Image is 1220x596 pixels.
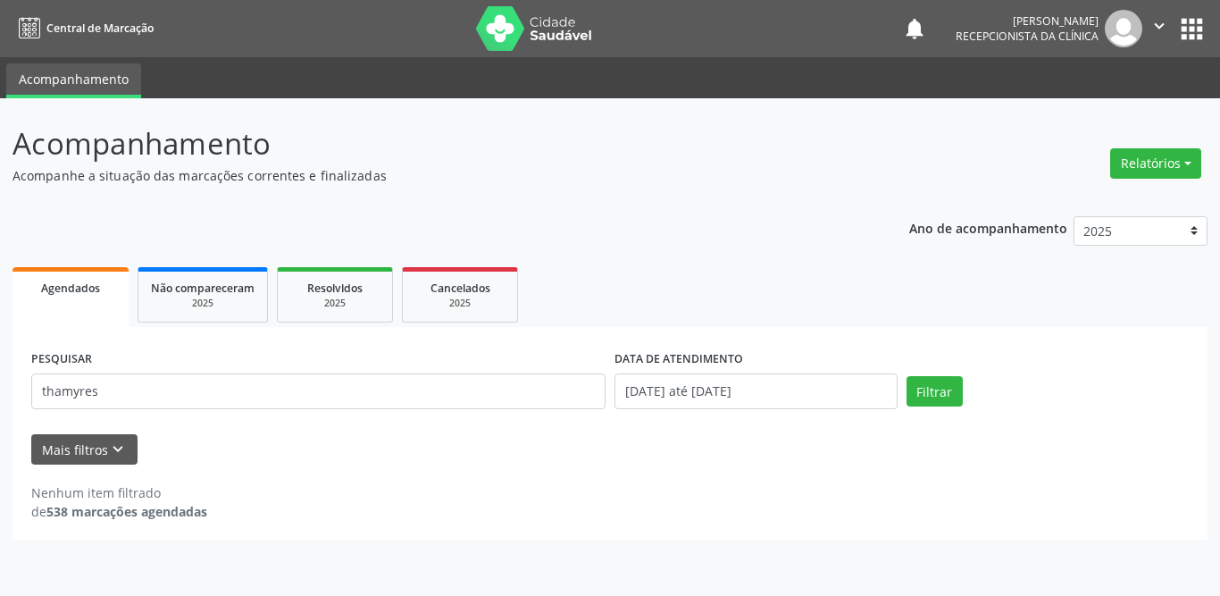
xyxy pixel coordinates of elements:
[41,281,100,296] span: Agendados
[907,376,963,407] button: Filtrar
[1149,16,1169,36] i: 
[108,440,128,459] i: keyboard_arrow_down
[13,13,154,43] a: Central de Marcação
[46,21,154,36] span: Central de Marcação
[13,166,849,185] p: Acompanhe a situação das marcações correntes e finalizadas
[31,346,92,374] label: PESQUISAR
[902,16,927,41] button: notifications
[46,503,207,520] strong: 538 marcações agendadas
[415,297,505,310] div: 2025
[290,297,380,310] div: 2025
[13,122,849,166] p: Acompanhamento
[31,483,207,502] div: Nenhum item filtrado
[430,281,490,296] span: Cancelados
[909,216,1067,239] p: Ano de acompanhamento
[1105,10,1142,47] img: img
[956,13,1099,29] div: [PERSON_NAME]
[31,434,138,466] button: Mais filtroskeyboard_arrow_down
[956,29,1099,44] span: Recepcionista da clínica
[1142,10,1176,47] button: 
[614,346,743,374] label: DATA DE ATENDIMENTO
[1110,148,1201,179] button: Relatórios
[1176,13,1207,45] button: apps
[151,281,255,296] span: Não compareceram
[307,281,363,296] span: Resolvidos
[6,63,141,98] a: Acompanhamento
[31,502,207,521] div: de
[151,297,255,310] div: 2025
[614,374,898,409] input: Selecione um intervalo
[31,374,606,409] input: Nome, CNS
